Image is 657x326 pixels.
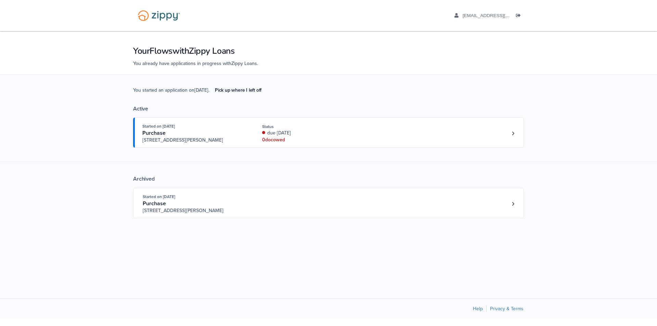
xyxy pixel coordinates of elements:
span: Started on [DATE] [142,124,175,129]
span: aaboley88@icloud.com [463,13,541,18]
a: Help [473,306,483,312]
a: Privacy & Terms [490,306,524,312]
a: Loan number 4228033 [508,128,518,139]
div: Active [133,105,524,112]
span: You started an application on [DATE] . [133,87,267,105]
h1: Your Flows with Zippy Loans [133,45,524,57]
a: Open loan 3802615 [133,188,524,218]
div: 0 doc owed [262,136,353,143]
div: Status [262,123,353,130]
a: Open loan 4228033 [133,117,524,148]
span: Started on [DATE] [143,194,175,199]
div: due [DATE] [262,130,353,136]
a: Pick up where I left off [209,84,267,96]
span: You already have applications in progress with Zippy Loans . [133,61,258,66]
span: [STREET_ADDRESS][PERSON_NAME] [142,137,247,144]
a: Loan number 3802615 [508,199,518,209]
span: Purchase [142,130,166,136]
div: Archived [133,175,524,182]
a: edit profile [454,13,541,20]
a: Log out [516,13,524,20]
span: [STREET_ADDRESS][PERSON_NAME] [143,207,247,214]
img: Logo [133,7,184,24]
span: Purchase [143,200,166,207]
